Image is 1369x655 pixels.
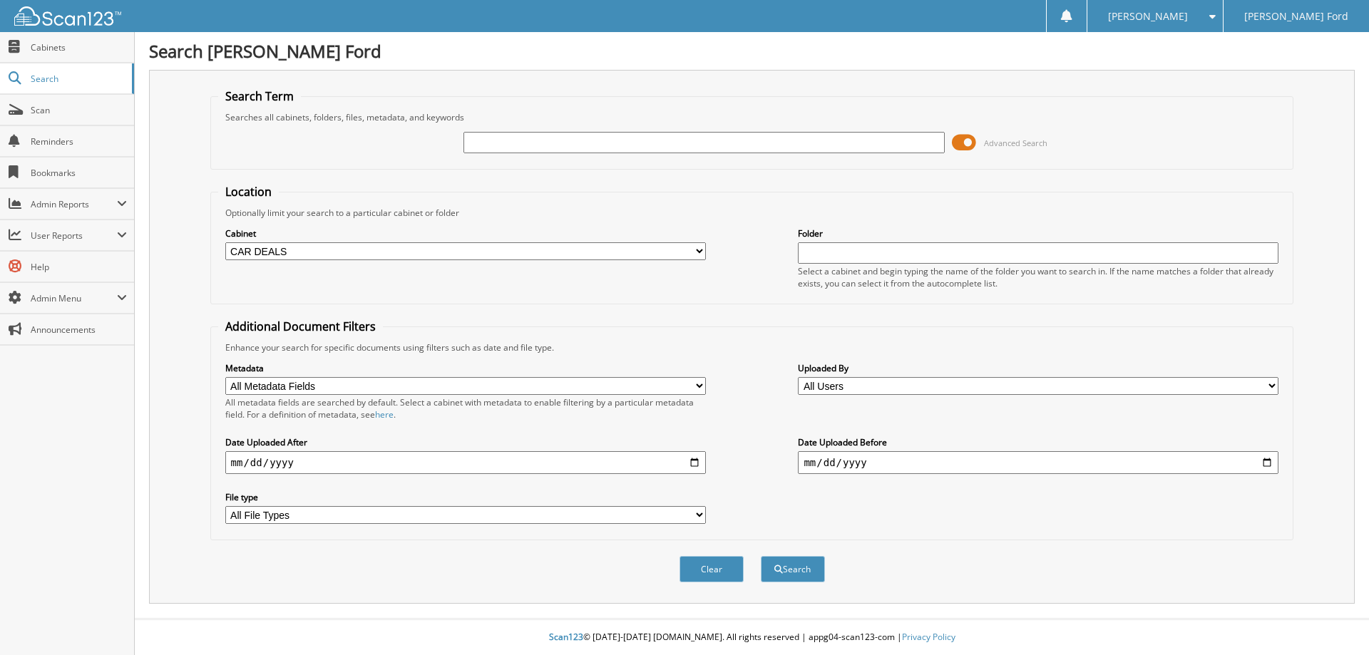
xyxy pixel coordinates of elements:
button: Clear [680,556,744,582]
span: Admin Menu [31,292,117,304]
label: Date Uploaded After [225,436,706,448]
label: Uploaded By [798,362,1278,374]
div: Searches all cabinets, folders, files, metadata, and keywords [218,111,1286,123]
label: Metadata [225,362,706,374]
input: end [798,451,1278,474]
span: Help [31,261,127,273]
legend: Additional Document Filters [218,319,383,334]
h1: Search [PERSON_NAME] Ford [149,39,1355,63]
span: Announcements [31,324,127,336]
div: © [DATE]-[DATE] [DOMAIN_NAME]. All rights reserved | appg04-scan123-com | [135,620,1369,655]
span: [PERSON_NAME] [1108,12,1188,21]
span: Bookmarks [31,167,127,179]
label: File type [225,491,706,503]
input: start [225,451,706,474]
span: Scan123 [549,631,583,643]
span: Scan [31,104,127,116]
span: Admin Reports [31,198,117,210]
a: here [375,408,394,421]
span: Reminders [31,135,127,148]
div: Optionally limit your search to a particular cabinet or folder [218,207,1286,219]
span: [PERSON_NAME] Ford [1244,12,1348,21]
label: Folder [798,227,1278,239]
div: Enhance your search for specific documents using filters such as date and file type. [218,341,1286,354]
legend: Location [218,184,279,200]
div: All metadata fields are searched by default. Select a cabinet with metadata to enable filtering b... [225,396,706,421]
img: scan123-logo-white.svg [14,6,121,26]
div: Select a cabinet and begin typing the name of the folder you want to search in. If the name match... [798,265,1278,289]
label: Date Uploaded Before [798,436,1278,448]
span: Search [31,73,125,85]
button: Search [761,556,825,582]
a: Privacy Policy [902,631,955,643]
span: Cabinets [31,41,127,53]
label: Cabinet [225,227,706,239]
span: Advanced Search [984,138,1047,148]
span: User Reports [31,229,117,242]
legend: Search Term [218,88,301,104]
